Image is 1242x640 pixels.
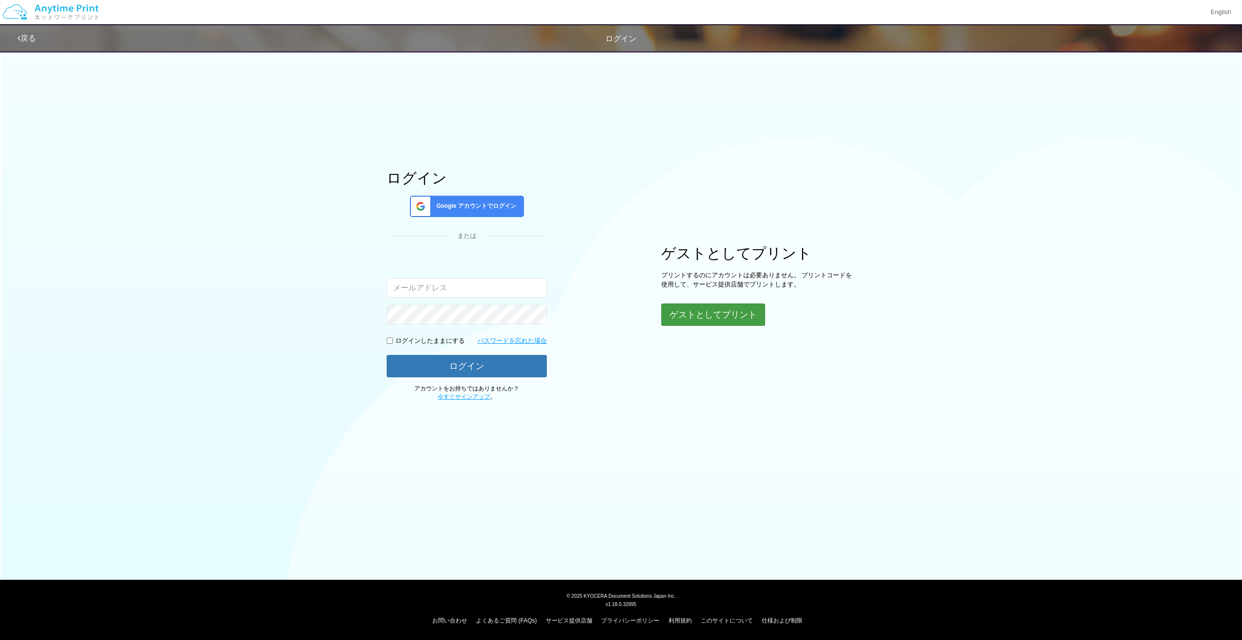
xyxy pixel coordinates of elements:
[432,202,516,210] span: Google アカウントでログイン
[601,617,659,624] a: プライバシーポリシー
[661,303,765,326] button: ゲストとしてプリント
[387,278,547,298] input: メールアドレス
[387,170,547,186] h1: ログイン
[387,232,547,241] div: または
[438,393,490,400] a: 今すぐサインアップ
[395,337,465,346] p: ログインしたままにする
[605,34,637,43] span: ログイン
[701,617,753,624] a: このサイトについて
[661,271,855,289] p: プリントするのにアカウントは必要ありません。 プリントコードを使用して、サービス提供店舗でプリントします。
[432,617,467,624] a: お問い合わせ
[477,337,547,346] a: パスワードを忘れた場合
[438,393,496,400] span: 。
[387,355,547,377] button: ログイン
[546,617,592,624] a: サービス提供店舗
[669,617,692,624] a: 利用規約
[762,617,802,624] a: 仕様および制限
[17,34,36,42] a: 戻る
[387,385,547,401] p: アカウントをお持ちではありませんか？
[605,601,636,607] span: v1.18.0.32895
[567,592,676,599] span: © 2025 KYOCERA Document Solutions Japan Inc.
[661,245,855,261] h1: ゲストとしてプリント
[476,617,537,624] a: よくあるご質問 (FAQs)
